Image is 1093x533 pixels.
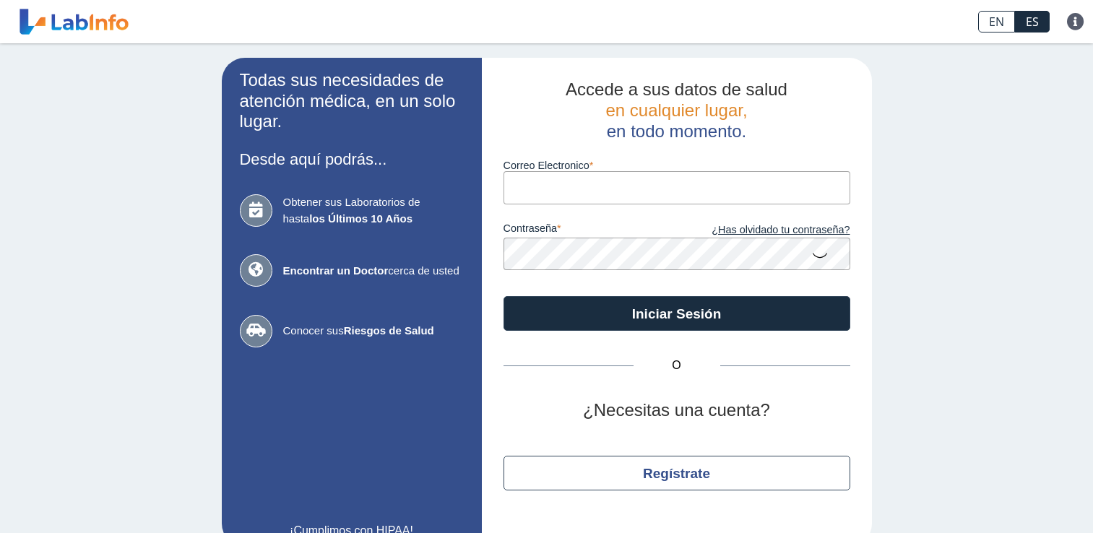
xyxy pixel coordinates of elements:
b: los Últimos 10 Años [309,212,412,225]
span: en todo momento. [607,121,746,141]
span: Accede a sus datos de salud [566,79,787,99]
span: Obtener sus Laboratorios de hasta [283,194,464,227]
a: ¿Has olvidado tu contraseña? [677,222,850,238]
span: cerca de usted [283,263,464,279]
span: en cualquier lugar, [605,100,747,120]
a: EN [978,11,1015,32]
span: Conocer sus [283,323,464,339]
h2: Todas sus necesidades de atención médica, en un solo lugar. [240,70,464,132]
b: Riesgos de Salud [344,324,434,337]
label: contraseña [504,222,677,238]
a: ES [1015,11,1050,32]
h2: ¿Necesitas una cuenta? [504,400,850,421]
button: Regístrate [504,456,850,490]
h3: Desde aquí podrás... [240,150,464,168]
button: Iniciar Sesión [504,296,850,331]
b: Encontrar un Doctor [283,264,389,277]
label: Correo Electronico [504,160,850,171]
span: O [634,357,720,374]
